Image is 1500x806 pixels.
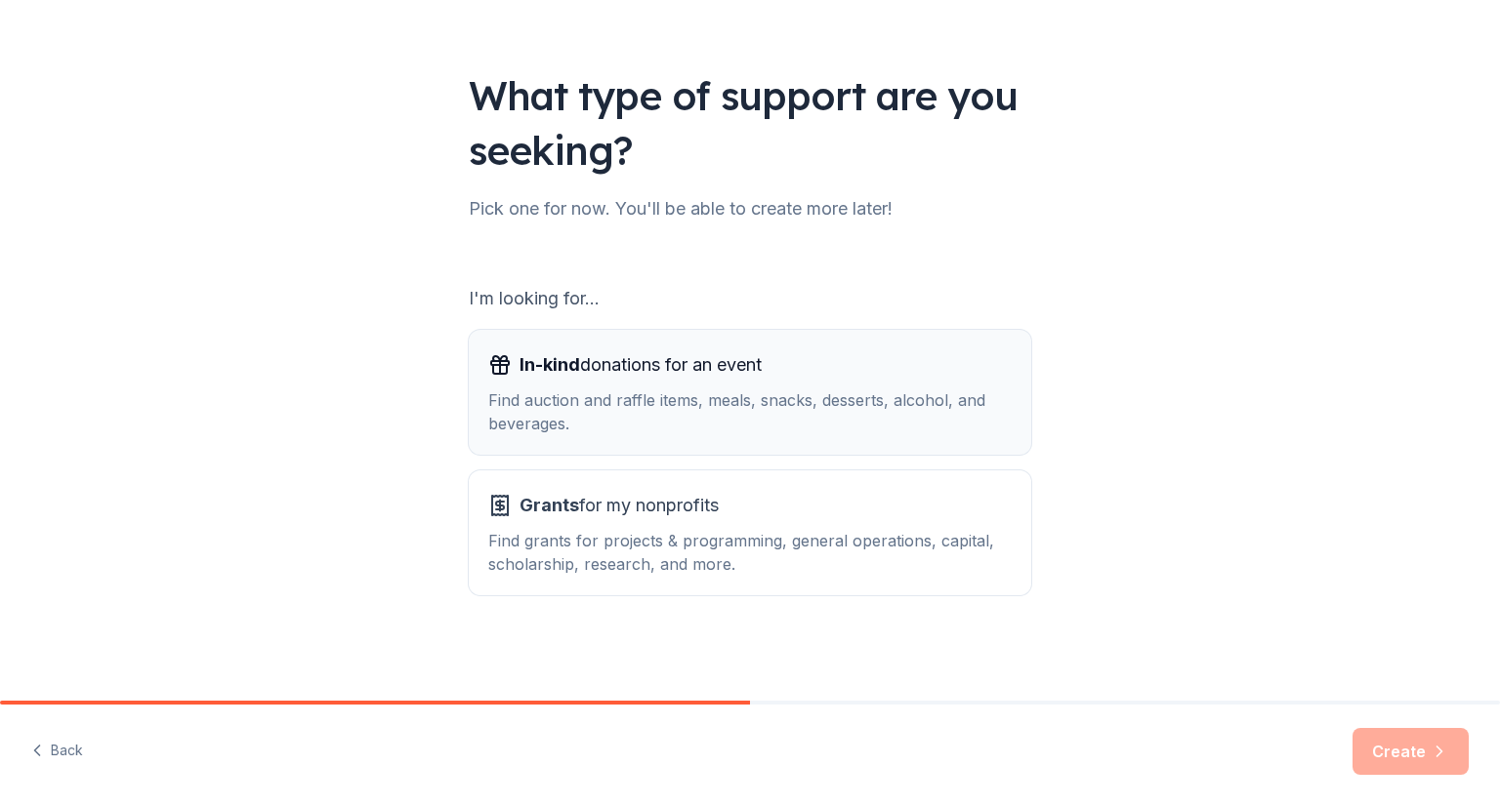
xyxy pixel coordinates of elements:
[488,529,1012,576] div: Find grants for projects & programming, general operations, capital, scholarship, research, and m...
[469,470,1031,595] button: Grantsfor my nonprofitsFind grants for projects & programming, general operations, capital, schol...
[469,330,1031,455] button: In-kinddonations for an eventFind auction and raffle items, meals, snacks, desserts, alcohol, and...
[520,349,762,381] span: donations for an event
[488,388,1012,435] div: Find auction and raffle items, meals, snacks, desserts, alcohol, and beverages.
[469,193,1031,224] div: Pick one for now. You'll be able to create more later!
[520,490,719,521] span: for my nonprofits
[520,354,580,375] span: In-kind
[469,68,1031,178] div: What type of support are you seeking?
[520,495,579,515] span: Grants
[469,283,1031,314] div: I'm looking for...
[31,731,83,772] button: Back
